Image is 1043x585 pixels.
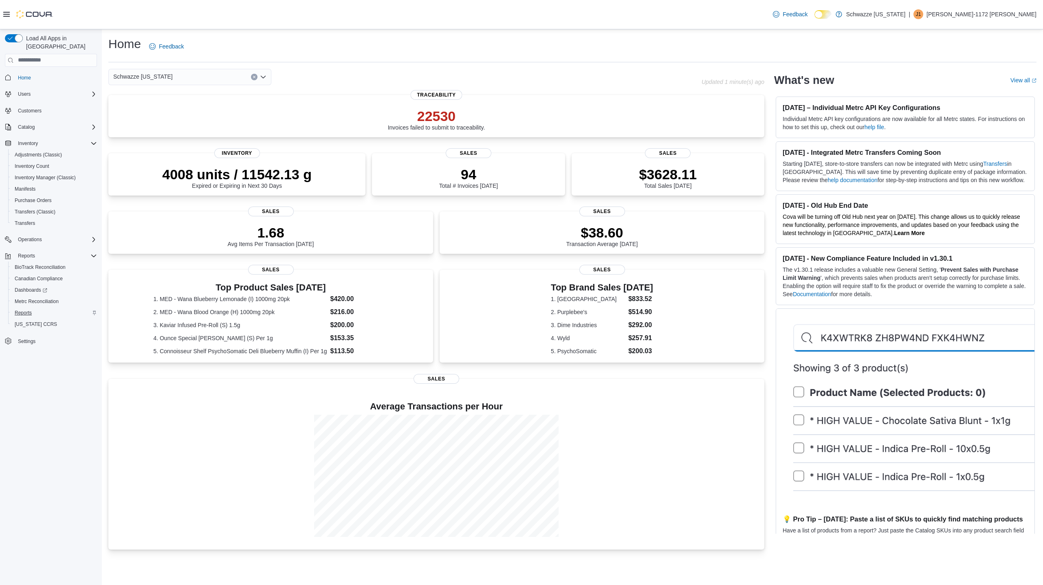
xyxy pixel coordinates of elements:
[783,213,1020,236] span: Cova will be turning off Old Hub next year on [DATE]. This change allows us to quickly release ne...
[228,224,314,247] div: Avg Items Per Transaction [DATE]
[15,251,38,261] button: Reports
[251,74,257,80] button: Clear input
[2,121,100,133] button: Catalog
[11,308,35,318] a: Reports
[793,291,831,297] a: Documentation
[15,139,41,148] button: Inventory
[330,294,388,304] dd: $420.00
[15,163,49,169] span: Inventory Count
[628,333,653,343] dd: $257.91
[18,108,42,114] span: Customers
[153,347,327,355] dt: 5. Connoisseur Shelf PsychoSomatic Deli Blueberry Muffin (I) Per 1g
[388,108,485,131] div: Invoices failed to submit to traceability.
[228,224,314,241] p: 1.68
[579,207,625,216] span: Sales
[926,9,1036,19] p: [PERSON_NAME]-1172 [PERSON_NAME]
[11,285,97,295] span: Dashboards
[15,174,76,181] span: Inventory Manager (Classic)
[18,140,38,147] span: Inventory
[15,106,97,116] span: Customers
[11,285,51,295] a: Dashboards
[15,152,62,158] span: Adjustments (Classic)
[8,172,100,183] button: Inventory Manager (Classic)
[330,346,388,356] dd: $113.50
[15,106,45,116] a: Customers
[214,148,260,158] span: Inventory
[11,196,97,205] span: Purchase Orders
[8,296,100,307] button: Metrc Reconciliation
[774,74,834,87] h2: What's new
[248,265,294,275] span: Sales
[8,262,100,273] button: BioTrack Reconciliation
[11,184,97,194] span: Manifests
[783,266,1028,298] p: The v1.30.1 release includes a valuable new General Setting, ' ', which prevents sales when produ...
[11,161,53,171] a: Inventory Count
[330,307,388,317] dd: $216.00
[15,73,34,83] a: Home
[566,224,638,247] div: Transaction Average [DATE]
[551,347,625,355] dt: 5. PsychoSomatic
[8,319,100,330] button: [US_STATE] CCRS
[18,91,31,97] span: Users
[18,338,35,345] span: Settings
[983,161,1007,167] a: Transfers
[8,149,100,161] button: Adjustments (Classic)
[11,196,55,205] a: Purchase Orders
[15,89,97,99] span: Users
[8,273,100,284] button: Canadian Compliance
[783,148,1028,156] h3: [DATE] - Integrated Metrc Transfers Coming Soon
[113,72,173,81] span: Schwazze [US_STATE]
[15,89,34,99] button: Users
[8,183,100,195] button: Manifests
[115,402,758,411] h4: Average Transactions per Hour
[2,105,100,117] button: Customers
[8,284,100,296] a: Dashboards
[11,173,97,183] span: Inventory Manager (Classic)
[260,74,266,80] button: Open list of options
[783,10,808,18] span: Feedback
[8,307,100,319] button: Reports
[894,230,924,236] strong: Learn More
[15,336,97,346] span: Settings
[15,298,59,305] span: Metrc Reconciliation
[15,321,57,328] span: [US_STATE] CCRS
[5,68,97,368] nav: Complex example
[628,294,653,304] dd: $833.52
[814,10,832,19] input: Dark Mode
[15,220,35,227] span: Transfers
[2,335,100,347] button: Settings
[11,207,97,217] span: Transfers (Classic)
[628,346,653,356] dd: $200.03
[414,374,459,384] span: Sales
[15,139,97,148] span: Inventory
[15,264,66,271] span: BioTrack Reconciliation
[639,166,697,183] p: $3628.11
[702,79,764,85] p: Updated 1 minute(s) ago
[439,166,498,183] p: 94
[153,308,327,316] dt: 2. MED - Wana Blood Orange (H) 1000mg 20pk
[11,161,97,171] span: Inventory Count
[916,9,921,19] span: J1
[15,186,35,192] span: Manifests
[2,88,100,100] button: Users
[15,122,38,132] button: Catalog
[8,206,100,218] button: Transfers (Classic)
[15,197,52,204] span: Purchase Orders
[15,235,97,244] span: Operations
[15,235,45,244] button: Operations
[2,250,100,262] button: Reports
[15,122,97,132] span: Catalog
[388,108,485,124] p: 22530
[566,224,638,241] p: $38.60
[11,308,97,318] span: Reports
[628,307,653,317] dd: $514.90
[783,160,1028,184] p: Starting [DATE], store-to-store transfers can now be integrated with Metrc using in [GEOGRAPHIC_D...
[865,124,884,130] a: help file
[153,295,327,303] dt: 1. MED - Wana Blueberry Lemonade (I) 1000mg 20pk
[15,209,55,215] span: Transfers (Classic)
[2,234,100,245] button: Operations
[11,173,79,183] a: Inventory Manager (Classic)
[330,333,388,343] dd: $153.35
[159,42,184,51] span: Feedback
